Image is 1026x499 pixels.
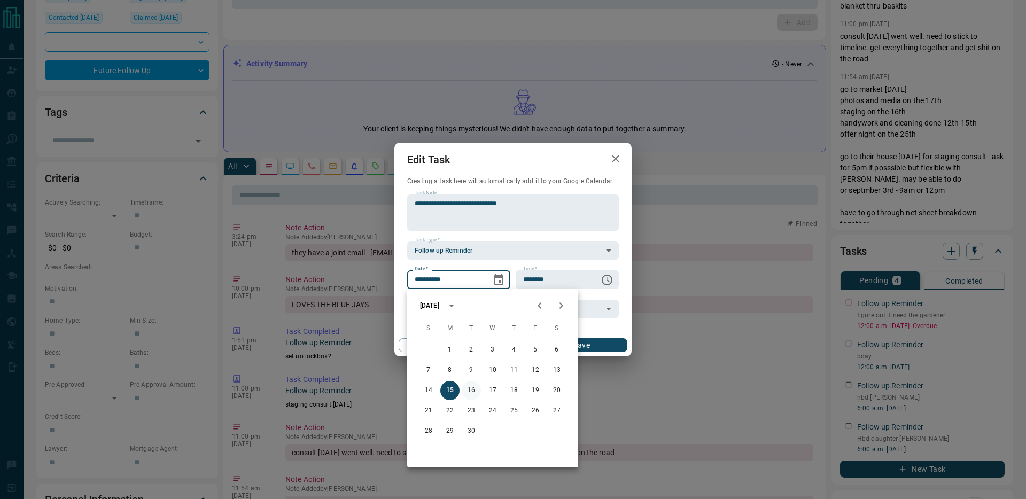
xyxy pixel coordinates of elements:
[483,401,502,420] button: 24
[415,190,437,197] label: Task Note
[462,361,481,380] button: 9
[440,318,460,339] span: Monday
[526,401,545,420] button: 26
[526,361,545,380] button: 12
[462,381,481,400] button: 16
[462,340,481,360] button: 2
[462,318,481,339] span: Tuesday
[419,318,438,339] span: Sunday
[483,361,502,380] button: 10
[526,381,545,400] button: 19
[462,422,481,441] button: 30
[419,381,438,400] button: 14
[419,422,438,441] button: 28
[504,381,524,400] button: 18
[504,401,524,420] button: 25
[419,401,438,420] button: 21
[440,361,460,380] button: 8
[536,338,627,352] button: Save
[504,361,524,380] button: 11
[440,401,460,420] button: 22
[529,295,550,316] button: Previous month
[440,422,460,441] button: 29
[526,340,545,360] button: 5
[596,269,618,291] button: Choose time, selected time is 12:00 AM
[440,340,460,360] button: 1
[415,266,428,272] label: Date
[523,266,537,272] label: Time
[504,340,524,360] button: 4
[440,381,460,400] button: 15
[504,318,524,339] span: Thursday
[547,381,566,400] button: 20
[547,318,566,339] span: Saturday
[399,338,490,352] button: Cancel
[407,177,619,186] p: Creating a task here will automatically add it to your Google Calendar.
[547,361,566,380] button: 13
[547,401,566,420] button: 27
[462,401,481,420] button: 23
[550,295,572,316] button: Next month
[415,237,440,244] label: Task Type
[483,381,502,400] button: 17
[488,269,509,291] button: Choose date, selected date is Sep 15, 2025
[420,301,439,310] div: [DATE]
[419,361,438,380] button: 7
[442,297,461,315] button: calendar view is open, switch to year view
[407,241,619,260] div: Follow up Reminder
[483,340,502,360] button: 3
[526,318,545,339] span: Friday
[547,340,566,360] button: 6
[483,318,502,339] span: Wednesday
[394,143,463,177] h2: Edit Task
